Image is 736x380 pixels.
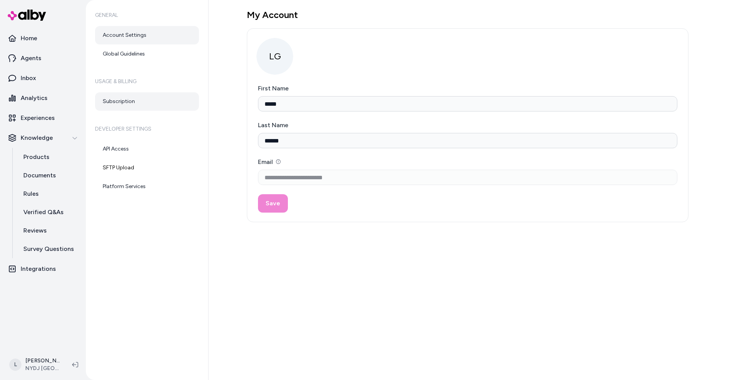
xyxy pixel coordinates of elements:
[95,118,199,140] h6: Developer Settings
[258,85,289,92] label: First Name
[21,133,53,142] p: Knowledge
[21,93,48,103] p: Analytics
[21,34,37,43] p: Home
[247,9,688,21] h1: My Account
[258,158,281,165] label: Email
[16,185,83,203] a: Rules
[21,74,36,83] p: Inbox
[3,109,83,127] a: Experiences
[16,221,83,240] a: Reviews
[258,121,288,129] label: Last Name
[25,357,60,365] p: [PERSON_NAME]
[23,171,56,180] p: Documents
[95,26,199,44] a: Account Settings
[21,264,56,274] p: Integrations
[23,244,74,254] p: Survey Questions
[256,38,293,75] span: LG
[95,159,199,177] a: SFTP Upload
[8,10,46,21] img: alby Logo
[276,159,281,164] button: Email
[16,240,83,258] a: Survey Questions
[16,166,83,185] a: Documents
[25,365,60,372] span: NYDJ [GEOGRAPHIC_DATA]
[16,203,83,221] a: Verified Q&As
[95,177,199,196] a: Platform Services
[16,148,83,166] a: Products
[23,208,64,217] p: Verified Q&As
[21,54,41,63] p: Agents
[21,113,55,123] p: Experiences
[23,226,47,235] p: Reviews
[5,352,66,377] button: L[PERSON_NAME]NYDJ [GEOGRAPHIC_DATA]
[95,45,199,63] a: Global Guidelines
[3,129,83,147] button: Knowledge
[95,5,199,26] h6: General
[9,359,21,371] span: L
[3,29,83,47] a: Home
[3,69,83,87] a: Inbox
[95,140,199,158] a: API Access
[95,92,199,111] a: Subscription
[3,260,83,278] a: Integrations
[95,71,199,92] h6: Usage & Billing
[23,152,49,162] p: Products
[3,49,83,67] a: Agents
[3,89,83,107] a: Analytics
[23,189,39,198] p: Rules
